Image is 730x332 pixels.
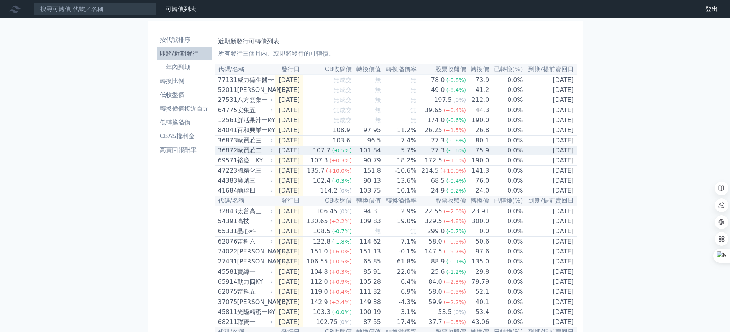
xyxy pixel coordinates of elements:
[375,96,381,103] span: 無
[275,206,303,216] td: [DATE]
[423,156,444,165] div: 172.5
[417,64,466,75] th: 股票收盤價
[699,3,724,15] a: 登出
[305,166,326,175] div: 135.7
[466,125,489,136] td: 26.8
[157,89,212,101] a: 低收盤價
[466,206,489,216] td: 23.91
[330,157,352,164] span: (+0.3%)
[309,156,330,165] div: 107.3
[523,155,577,166] td: [DATE]
[523,125,577,136] td: [DATE]
[444,289,466,295] span: (+0.5%)
[523,277,577,287] td: [DATE]
[489,95,523,105] td: 0.0%
[237,126,272,135] div: 百和興業一KY
[430,146,446,155] div: 77.3
[489,196,523,206] th: 已轉換(%)
[305,217,330,226] div: 130.65
[275,267,303,277] td: [DATE]
[275,75,303,85] td: [DATE]
[275,237,303,247] td: [DATE]
[523,237,577,247] td: [DATE]
[444,127,466,133] span: (+1.5%)
[446,137,466,144] span: (-0.6%)
[157,90,212,100] li: 低收盤價
[444,157,466,164] span: (+1.5%)
[410,106,417,114] span: 無
[157,130,212,142] a: CBAS權利金
[237,267,272,276] div: 寶緯一
[315,207,339,216] div: 106.45
[332,228,352,234] span: (-0.7%)
[352,277,381,287] td: 105.28
[489,105,523,116] td: 0.0%
[237,146,272,155] div: 歐買尬二
[237,298,272,307] div: [PERSON_NAME]
[381,125,417,136] td: 11.2%
[446,77,466,83] span: (-0.8%)
[330,269,352,275] span: (+0.3%)
[333,86,352,93] span: 無成交
[218,257,235,266] div: 27431
[423,217,444,226] div: 329.5
[330,249,352,255] span: (+6.0%)
[352,64,381,75] th: 轉換價值
[489,226,523,237] td: 0.0%
[218,116,235,125] div: 12561
[446,269,466,275] span: (-1.2%)
[423,247,444,256] div: 147.5
[352,257,381,267] td: 65.85
[410,116,417,124] span: 無
[410,227,417,235] span: 無
[466,176,489,186] td: 76.0
[157,132,212,141] li: CBAS權利金
[440,168,466,174] span: (+10.0%)
[157,47,212,60] a: 即將/近期發行
[426,116,446,125] div: 174.0
[489,125,523,136] td: 0.0%
[275,85,303,95] td: [DATE]
[523,105,577,116] td: [DATE]
[303,64,352,75] th: CB收盤價
[489,277,523,287] td: 0.0%
[466,247,489,257] td: 97.6
[237,116,272,125] div: 鮮活果汁一KY
[157,63,212,72] li: 一年內到期
[381,136,417,146] td: 7.4%
[523,95,577,105] td: [DATE]
[430,176,446,185] div: 68.5
[237,237,272,246] div: 雷科六
[275,307,303,317] td: [DATE]
[375,116,381,124] span: 無
[166,5,196,13] a: 可轉債列表
[489,115,523,125] td: 0.0%
[466,297,489,307] td: 40.1
[466,105,489,116] td: 44.3
[218,267,235,276] div: 45581
[157,116,212,129] a: 低轉換溢價
[352,297,381,307] td: 149.38
[523,247,577,257] td: [DATE]
[375,227,381,235] span: 無
[352,216,381,226] td: 109.83
[523,196,577,206] th: 到期/提前賣回日
[157,146,212,155] li: 高賣回報酬率
[466,237,489,247] td: 50.6
[466,226,489,237] td: 0.0
[446,87,466,93] span: (-8.4%)
[330,258,352,265] span: (+0.5%)
[352,206,381,216] td: 94.31
[523,115,577,125] td: [DATE]
[381,146,417,155] td: 5.7%
[237,277,272,286] div: 動力四KY
[330,279,352,285] span: (+0.9%)
[218,298,235,307] div: 37075
[332,147,352,154] span: (-0.5%)
[309,267,330,276] div: 104.8
[237,106,272,115] div: 安集五
[444,299,466,305] span: (+2.2%)
[466,64,489,75] th: 轉換價
[489,216,523,226] td: 0.0%
[523,206,577,216] td: [DATE]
